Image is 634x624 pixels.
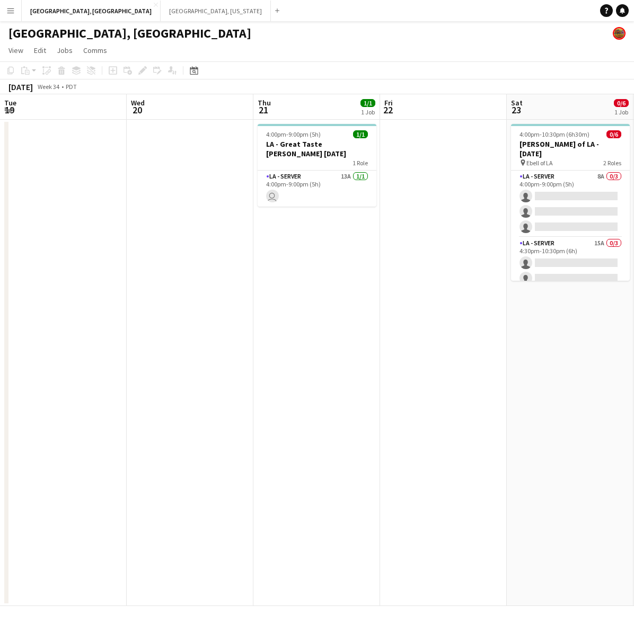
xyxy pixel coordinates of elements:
[35,83,61,91] span: Week 34
[83,46,107,55] span: Comms
[509,104,523,116] span: 23
[131,98,145,108] span: Wed
[258,139,376,158] h3: LA - Great Taste [PERSON_NAME] [DATE]
[511,98,523,108] span: Sat
[511,171,630,237] app-card-role: LA - Server8A0/34:00pm-9:00pm (5h)
[383,104,393,116] span: 22
[30,43,50,57] a: Edit
[511,139,630,158] h3: [PERSON_NAME] of LA - [DATE]
[361,108,375,116] div: 1 Job
[8,25,251,41] h1: [GEOGRAPHIC_DATA], [GEOGRAPHIC_DATA]
[34,46,46,55] span: Edit
[22,1,161,21] button: [GEOGRAPHIC_DATA], [GEOGRAPHIC_DATA]
[614,108,628,116] div: 1 Job
[511,124,630,281] app-job-card: 4:00pm-10:30pm (6h30m)0/6[PERSON_NAME] of LA - [DATE] Ebell of LA2 RolesLA - Server8A0/34:00pm-9:...
[360,99,375,107] span: 1/1
[603,159,621,167] span: 2 Roles
[66,83,77,91] div: PDT
[258,124,376,207] app-job-card: 4:00pm-9:00pm (5h)1/1LA - Great Taste [PERSON_NAME] [DATE]1 RoleLA - Server13A1/14:00pm-9:00pm (5h)
[526,159,553,167] span: Ebell of LA
[353,159,368,167] span: 1 Role
[519,130,589,138] span: 4:00pm-10:30pm (6h30m)
[129,104,145,116] span: 20
[384,98,393,108] span: Fri
[613,27,626,40] app-user-avatar: Rollin Hero
[256,104,271,116] span: 21
[3,104,16,116] span: 19
[266,130,321,138] span: 4:00pm-9:00pm (5h)
[606,130,621,138] span: 0/6
[52,43,77,57] a: Jobs
[57,46,73,55] span: Jobs
[161,1,271,21] button: [GEOGRAPHIC_DATA], [US_STATE]
[4,98,16,108] span: Tue
[511,237,630,304] app-card-role: LA - Server15A0/34:30pm-10:30pm (6h)
[258,98,271,108] span: Thu
[258,171,376,207] app-card-role: LA - Server13A1/14:00pm-9:00pm (5h)
[8,46,23,55] span: View
[353,130,368,138] span: 1/1
[79,43,111,57] a: Comms
[614,99,629,107] span: 0/6
[8,82,33,92] div: [DATE]
[4,43,28,57] a: View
